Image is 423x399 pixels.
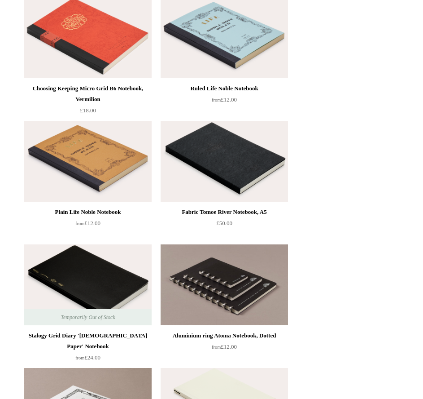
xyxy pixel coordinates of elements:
img: Fabric Tomoe River Notebook, A5 [161,121,288,202]
a: Fabric Tomoe River Notebook, A5 £50.00 [161,207,288,244]
span: from [212,345,221,350]
img: Stalogy Grid Diary 'Bible Paper' Notebook [24,244,152,325]
img: Plain Life Noble Notebook [24,121,152,202]
span: £18.00 [80,107,96,114]
span: from [212,98,221,102]
span: from [75,355,84,360]
a: Fabric Tomoe River Notebook, A5 Fabric Tomoe River Notebook, A5 [161,121,288,202]
span: from [75,221,84,226]
a: Aluminium ring Atoma Notebook, Dotted from£12.00 [161,330,288,367]
span: £50.00 [216,220,232,226]
a: Aluminium ring Atoma Notebook, Dotted Aluminium ring Atoma Notebook, Dotted [161,244,288,325]
a: Ruled Life Noble Notebook from£12.00 [161,83,288,120]
div: Fabric Tomoe River Notebook, A5 [163,207,286,217]
div: Stalogy Grid Diary '[DEMOGRAPHIC_DATA] Paper' Notebook [26,330,149,352]
div: Plain Life Noble Notebook [26,207,149,217]
div: Choosing Keeping Micro Grid B6 Notebook, Vermilion [26,83,149,105]
span: £12.00 [212,96,237,103]
span: Temporarily Out of Stock [52,309,124,325]
a: Plain Life Noble Notebook from£12.00 [24,207,152,244]
span: £12.00 [75,220,100,226]
a: Plain Life Noble Notebook Plain Life Noble Notebook [24,121,152,202]
a: Choosing Keeping Micro Grid B6 Notebook, Vermilion £18.00 [24,83,152,120]
div: Aluminium ring Atoma Notebook, Dotted [163,330,286,341]
span: £12.00 [212,343,237,350]
a: Stalogy Grid Diary '[DEMOGRAPHIC_DATA] Paper' Notebook from£24.00 [24,330,152,367]
div: Ruled Life Noble Notebook [163,83,286,94]
span: £24.00 [75,354,100,361]
a: Stalogy Grid Diary 'Bible Paper' Notebook Stalogy Grid Diary 'Bible Paper' Notebook Temporarily O... [24,244,152,325]
img: Aluminium ring Atoma Notebook, Dotted [161,244,288,325]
